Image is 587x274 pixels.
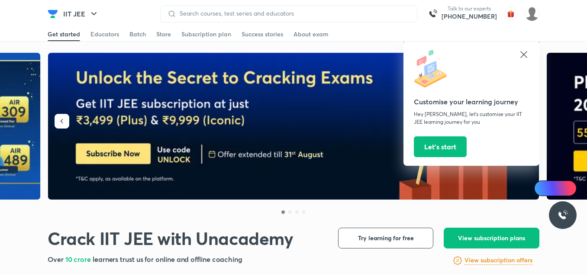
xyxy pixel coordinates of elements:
h6: View subscription offers [464,256,532,265]
div: Educators [90,30,119,39]
img: ttu [558,210,568,220]
h1: Crack IIT JEE with Unacademy [48,228,293,249]
div: Subscription plan [181,30,231,39]
div: Batch [129,30,146,39]
button: Let’s start [414,136,467,157]
span: learners trust us for online and offline coaching [93,255,242,264]
a: Get started [48,27,80,41]
button: Try learning for free [338,228,433,248]
div: About exam [293,30,329,39]
span: Try learning for free [358,234,414,242]
span: Ai Doubts [548,185,571,192]
button: IIT JEE [58,5,104,23]
a: [PHONE_NUMBER] [442,12,497,21]
div: Get started [48,30,80,39]
a: Subscription plan [181,27,231,41]
img: avatar [504,7,518,21]
span: Over [48,255,65,264]
h5: Customise your learning journey [414,97,529,107]
img: icon [414,49,453,88]
img: snigdha [525,6,539,21]
div: Success stories [242,30,283,39]
a: Batch [129,27,146,41]
a: Educators [90,27,119,41]
img: Company Logo [48,9,58,19]
a: View subscription offers [464,255,532,266]
span: View subscription plans [458,234,525,242]
div: Store [156,30,171,39]
p: Talk to our experts [442,5,497,12]
input: Search courses, test series and educators [176,10,410,17]
p: Hey [PERSON_NAME], let’s customise your IIT JEE learning journey for you [414,110,529,126]
span: 10 crore [65,255,93,264]
img: Icon [539,185,546,192]
img: call-us [424,5,442,23]
a: Success stories [242,27,283,41]
a: About exam [293,27,329,41]
button: View subscription plans [444,228,539,248]
a: Store [156,27,171,41]
a: Ai Doubts [534,181,577,196]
